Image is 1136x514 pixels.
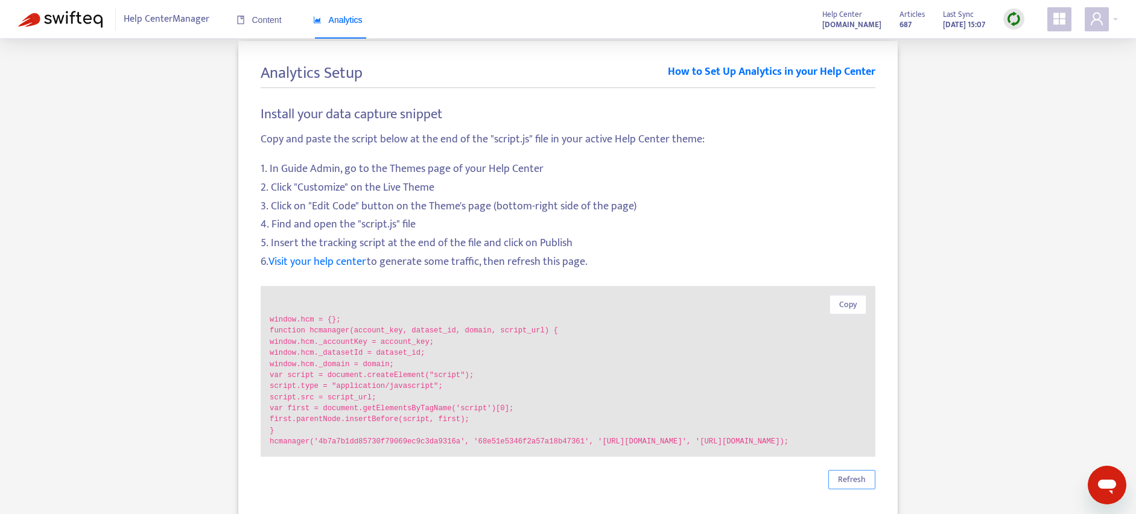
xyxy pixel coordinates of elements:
code: var first = document.getElementsByTagName('script')[0]; [270,403,866,414]
span: Last Sync [943,8,974,21]
code: script.type = "application/javascript"; [270,381,866,392]
code: hcmanager('4b7a7b1dd85730f79069ec9c3da9316a', '68e51e5346f2a57a18b47361', '[URL][DOMAIN_NAME]', '... [270,436,866,447]
a: How to Set Up Analytics in your Help Center [668,64,875,87]
span: Articles [900,8,925,21]
span: area-chart [313,16,322,24]
strong: [DATE] 15:07 [943,18,985,31]
code: script.src = script_url; [270,392,866,403]
span: Analytics [313,15,363,25]
span: Copy [839,298,857,311]
span: Refresh [838,473,866,486]
strong: [DOMAIN_NAME] [822,18,881,31]
span: 4. Find and open the "script.js" file [261,217,875,233]
span: user [1090,11,1104,26]
span: Help Center [822,8,862,21]
span: Content [236,15,282,25]
h3: Analytics Setup [261,64,363,83]
span: 6. to generate some traffic, then refresh this page. [261,254,875,270]
img: Swifteq [18,11,103,28]
code: var script = document.createElement("script"); [270,370,866,381]
iframe: Button to launch messaging window, conversation in progress [1088,466,1126,504]
strong: 687 [900,18,912,31]
code: first.parentNode.insertBefore(script, first); [270,414,866,425]
code: window.hcm._accountKey = account_key; [270,337,866,347]
a: Visit your help center [268,253,367,271]
p: Copy and paste the script below at the end of the "script.js" file in your active Help Center theme: [261,132,875,148]
span: book [236,16,245,24]
span: 1. In Guide Admin, go to the Themes page of your Help Center [261,161,875,177]
code: window.hcm._datasetId = dataset_id; [270,347,866,358]
span: appstore [1052,11,1067,26]
span: 2. Click "Customize" on the Live Theme [261,180,875,196]
a: [DOMAIN_NAME] [822,17,881,31]
img: sync.dc5367851b00ba804db3.png [1006,11,1021,27]
h4: Install your data capture snippet [261,106,875,122]
span: 5. Insert the tracking script at the end of the file and click on Publish [261,235,875,252]
code: window.hcm = {}; [270,314,866,325]
code: function hcmanager(account_key, dataset_id, domain, script_url) { [270,325,866,336]
button: Copy [830,295,866,314]
span: Help Center Manager [124,8,209,31]
button: Refresh [828,470,875,489]
code: } [270,425,866,436]
code: window.hcm._domain = domain; [270,359,866,370]
span: 3. Click on "Edit Code" button on the Theme's page (bottom-right side of the page) [261,198,875,215]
